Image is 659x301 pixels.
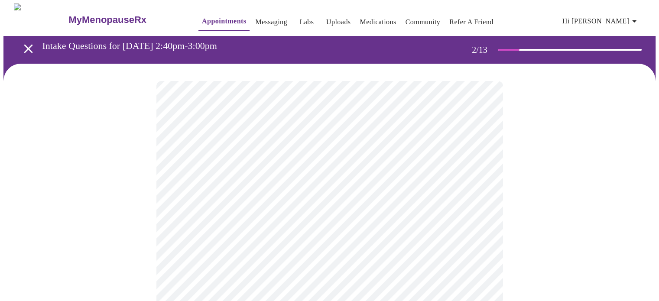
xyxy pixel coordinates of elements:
h3: Intake Questions for [DATE] 2:40pm-3:00pm [42,40,438,52]
button: Messaging [252,13,290,31]
span: Hi [PERSON_NAME] [562,15,640,27]
a: MyMenopauseRx [68,5,181,35]
button: Appointments [198,13,250,31]
a: Uploads [326,16,351,28]
button: Refer a Friend [446,13,497,31]
img: MyMenopauseRx Logo [14,3,68,36]
button: Hi [PERSON_NAME] [559,13,643,30]
h3: MyMenopauseRx [68,14,146,26]
button: Medications [356,13,399,31]
button: Labs [293,13,321,31]
a: Messaging [255,16,287,28]
a: Community [406,16,441,28]
a: Medications [360,16,396,28]
a: Appointments [202,15,246,27]
h3: 2 / 13 [472,45,498,55]
button: Community [402,13,444,31]
button: open drawer [16,36,41,61]
a: Labs [299,16,314,28]
a: Refer a Friend [449,16,493,28]
button: Uploads [323,13,354,31]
